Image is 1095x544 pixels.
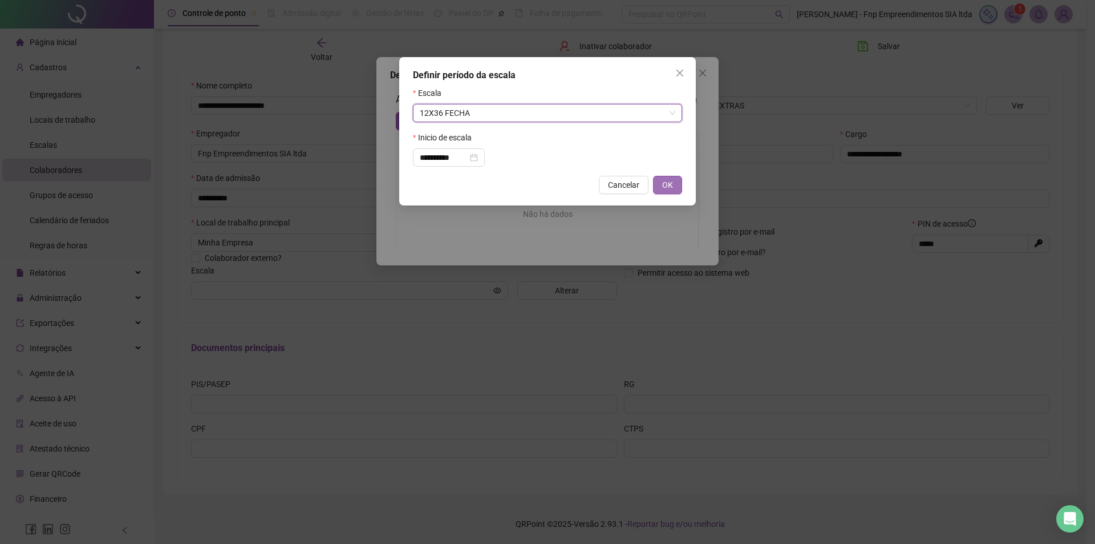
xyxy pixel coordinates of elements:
[1056,505,1084,533] div: Open Intercom Messenger
[420,104,675,122] span: 12X36 FECHA
[413,68,682,82] div: Definir período da escala
[413,131,479,144] label: Inicio de escala
[671,64,689,82] button: Close
[608,179,639,191] span: Cancelar
[675,68,684,78] span: close
[653,176,682,194] button: OK
[413,87,449,99] label: Escala
[599,176,648,194] button: Cancelar
[662,179,673,191] span: OK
